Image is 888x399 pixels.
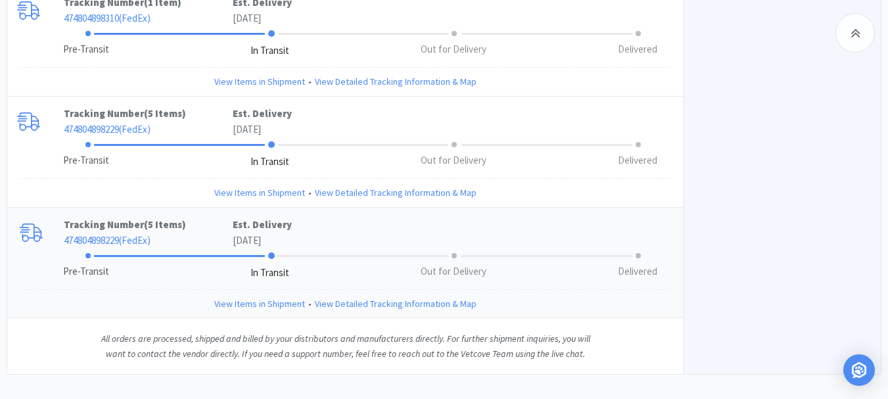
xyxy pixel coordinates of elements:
[618,264,657,279] div: Delivered
[233,217,292,233] p: Est. Delivery
[64,106,233,122] p: Tracking Number ( )
[214,185,305,200] a: View Items in Shipment
[233,11,292,26] p: [DATE]
[250,154,289,170] div: In Transit
[305,74,315,89] span: •
[618,153,657,168] div: Delivered
[305,185,315,200] span: •
[843,354,875,386] div: Open Intercom Messenger
[64,12,151,24] a: 474804898310(FedEx)
[421,264,486,279] div: Out for Delivery
[315,185,477,200] a: View Detailed Tracking Information & Map
[63,153,109,168] div: Pre-Transit
[250,43,289,59] div: In Transit
[148,107,182,120] span: 5 Items
[233,106,292,122] p: Est. Delivery
[214,296,305,311] a: View Items in Shipment
[305,296,315,311] span: •
[421,42,486,57] div: Out for Delivery
[233,122,292,137] p: [DATE]
[250,266,289,281] div: In Transit
[618,42,657,57] div: Delivered
[421,153,486,168] div: Out for Delivery
[233,233,292,248] p: [DATE]
[101,333,590,359] i: All orders are processed, shipped and billed by your distributors and manufacturers directly. For...
[64,217,233,233] p: Tracking Number ( )
[214,74,305,89] a: View Items in Shipment
[315,74,477,89] a: View Detailed Tracking Information & Map
[148,218,182,231] span: 5 Items
[64,234,151,246] a: 474804898229(FedEx)
[315,296,477,311] a: View Detailed Tracking Information & Map
[63,264,109,279] div: Pre-Transit
[64,123,151,135] a: 474804898229(FedEx)
[63,42,109,57] div: Pre-Transit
